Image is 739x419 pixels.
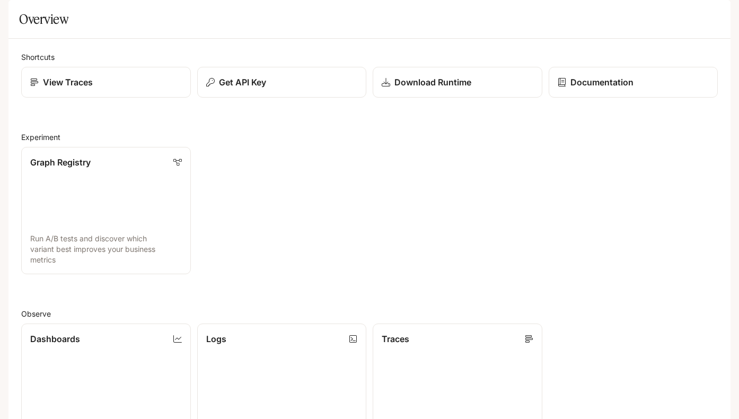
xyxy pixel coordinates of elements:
[19,8,68,30] h1: Overview
[8,5,27,24] button: open drawer
[219,76,266,89] p: Get API Key
[570,76,634,89] p: Documentation
[30,233,182,265] p: Run A/B tests and discover which variant best improves your business metrics
[549,67,718,98] a: Documentation
[43,76,93,89] p: View Traces
[394,76,471,89] p: Download Runtime
[30,333,80,345] p: Dashboards
[197,67,367,98] button: Get API Key
[30,156,91,169] p: Graph Registry
[21,132,718,143] h2: Experiment
[21,147,191,274] a: Graph RegistryRun A/B tests and discover which variant best improves your business metrics
[21,67,191,98] a: View Traces
[382,333,409,345] p: Traces
[21,51,718,63] h2: Shortcuts
[206,333,226,345] p: Logs
[21,308,718,319] h2: Observe
[373,67,542,98] a: Download Runtime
